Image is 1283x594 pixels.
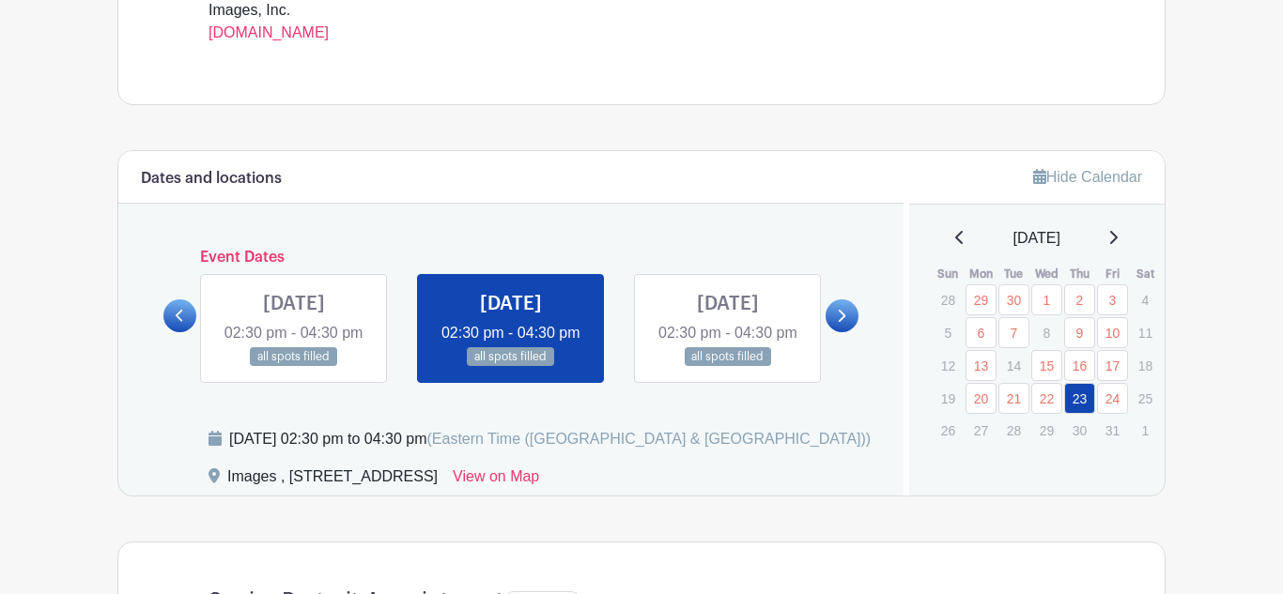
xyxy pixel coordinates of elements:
[1130,351,1161,380] p: 18
[1130,416,1161,445] p: 1
[227,465,438,495] div: Images , [STREET_ADDRESS]
[1064,383,1095,414] a: 23
[1130,384,1161,413] p: 25
[998,317,1029,348] a: 7
[933,351,964,380] p: 12
[998,383,1029,414] a: 21
[1130,285,1161,314] p: 4
[933,384,964,413] p: 19
[1064,350,1095,381] a: 16
[1096,265,1129,283] th: Fri
[1097,383,1128,414] a: 24
[1097,416,1128,445] p: 31
[965,265,997,283] th: Mon
[196,249,826,267] h6: Event Dates
[966,284,997,315] a: 29
[966,350,997,381] a: 13
[1130,318,1161,347] p: 11
[426,431,871,447] span: (Eastern Time ([GEOGRAPHIC_DATA] & [GEOGRAPHIC_DATA]))
[997,265,1030,283] th: Tue
[1031,284,1062,315] a: 1
[1064,416,1095,445] p: 30
[1064,284,1095,315] a: 2
[966,317,997,348] a: 6
[1033,169,1142,185] a: Hide Calendar
[998,351,1029,380] p: 14
[966,383,997,414] a: 20
[209,24,329,40] a: [DOMAIN_NAME]
[1097,317,1128,348] a: 10
[1031,350,1062,381] a: 15
[141,170,282,188] h6: Dates and locations
[1013,227,1060,250] span: [DATE]
[453,465,539,495] a: View on Map
[998,416,1029,445] p: 28
[1031,416,1062,445] p: 29
[229,428,871,450] div: [DATE] 02:30 pm to 04:30 pm
[1064,317,1095,348] a: 9
[932,265,965,283] th: Sun
[1031,318,1062,347] p: 8
[966,416,997,445] p: 27
[1030,265,1063,283] th: Wed
[933,318,964,347] p: 5
[933,285,964,314] p: 28
[1097,284,1128,315] a: 3
[998,284,1029,315] a: 30
[933,416,964,445] p: 26
[1063,265,1096,283] th: Thu
[1031,383,1062,414] a: 22
[1097,350,1128,381] a: 17
[1129,265,1162,283] th: Sat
